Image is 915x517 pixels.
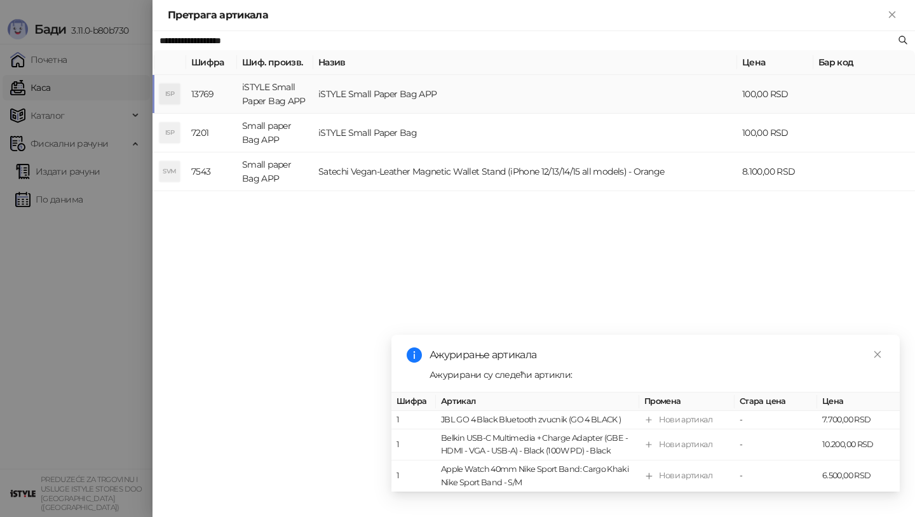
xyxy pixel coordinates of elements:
[391,411,436,429] td: 1
[313,152,737,191] td: Satechi Vegan-Leather Magnetic Wallet Stand (iPhone 12/13/14/15 all models) - Orange
[159,123,180,143] div: ISP
[407,347,422,363] span: info-circle
[430,368,884,382] div: Ажурирани су следећи артикли:
[391,430,436,461] td: 1
[436,461,639,492] td: Apple Watch 40mm Nike Sport Band: Cargo Khaki Nike Sport Band - S/M
[436,430,639,461] td: Belkin USB-C Multimedia + Charge Adapter (GBE - HDMI - VGA - USB-A) - Black (100W PD) - Black
[430,347,884,363] div: Ажурирање артикала
[313,50,737,75] th: Назив
[735,430,817,461] td: -
[391,461,436,492] td: 1
[737,114,813,152] td: 100,00 RSD
[436,393,639,411] th: Артикал
[186,152,237,191] td: 7543
[237,114,313,152] td: Small paper Bag APP
[659,439,712,452] div: Нови артикал
[873,350,882,359] span: close
[817,430,900,461] td: 10.200,00 RSD
[159,161,180,182] div: SVM
[737,75,813,114] td: 100,00 RSD
[313,114,737,152] td: iSTYLE Small Paper Bag
[659,470,712,483] div: Нови артикал
[735,461,817,492] td: -
[735,393,817,411] th: Стара цена
[737,50,813,75] th: Цена
[884,8,900,23] button: Close
[237,50,313,75] th: Шиф. произв.
[237,75,313,114] td: iSTYLE Small Paper Bag APP
[159,84,180,104] div: ISP
[186,75,237,114] td: 13769
[186,114,237,152] td: 7201
[313,75,737,114] td: iSTYLE Small Paper Bag APP
[436,411,639,429] td: JBL GO 4 Black Bluetooth zvucnik (GO 4 BLACK )
[817,411,900,429] td: 7.700,00 RSD
[639,393,735,411] th: Промена
[168,8,884,23] div: Претрага артикала
[813,50,915,75] th: Бар код
[186,50,237,75] th: Шифра
[659,413,712,426] div: Нови артикал
[817,393,900,411] th: Цена
[391,393,436,411] th: Шифра
[237,152,313,191] td: Small paper Bag APP
[871,347,884,361] a: Close
[817,461,900,492] td: 6.500,00 RSD
[735,411,817,429] td: -
[737,152,813,191] td: 8.100,00 RSD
